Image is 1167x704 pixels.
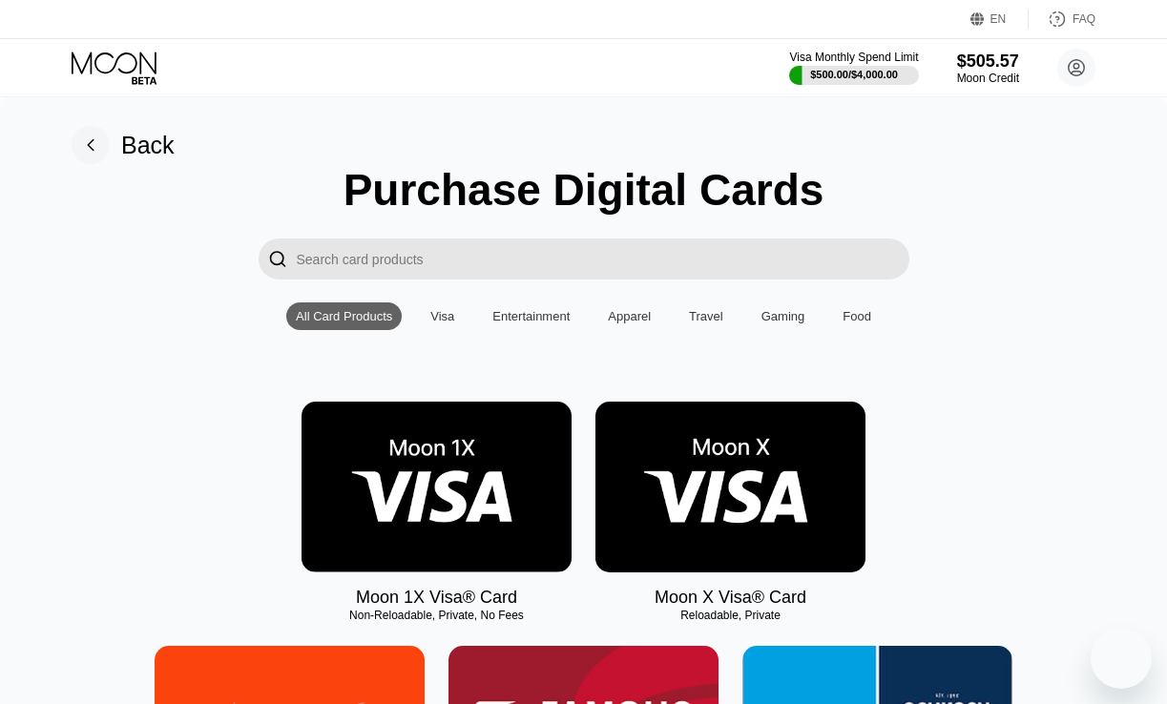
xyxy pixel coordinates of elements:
div: Purchase Digital Cards [344,164,824,216]
div: Entertainment [483,302,579,330]
div: Apparel [598,302,660,330]
div: Visa [430,309,454,323]
div: FAQ [1029,10,1095,29]
div: Entertainment [492,309,570,323]
div: FAQ [1073,12,1095,26]
div: Moon X Visa® Card [655,588,806,608]
div: Travel [689,309,723,323]
div: EN [990,12,1007,26]
div: Food [843,309,871,323]
div: $505.57Moon Credit [957,52,1019,85]
div: Back [72,126,175,164]
div:  [268,248,287,270]
iframe: Button to launch messaging window [1091,628,1152,689]
div: Moon 1X Visa® Card [356,588,517,608]
div: Non-Reloadable, Private, No Fees [302,609,572,622]
input: Search card products [297,238,909,280]
div: Reloadable, Private [595,609,865,622]
div: Apparel [608,309,651,323]
div: $505.57 [957,52,1019,72]
div: All Card Products [286,302,402,330]
div: Travel [679,302,733,330]
div: Gaming [752,302,815,330]
div: EN [970,10,1029,29]
div:  [259,238,297,280]
div: Moon Credit [957,72,1019,85]
div: Visa [421,302,464,330]
div: Food [833,302,881,330]
div: Visa Monthly Spend Limit$500.00/$4,000.00 [789,51,918,85]
div: Gaming [761,309,805,323]
div: $500.00 / $4,000.00 [810,69,898,80]
div: Back [121,132,175,159]
div: Visa Monthly Spend Limit [789,51,918,64]
div: All Card Products [296,309,392,323]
